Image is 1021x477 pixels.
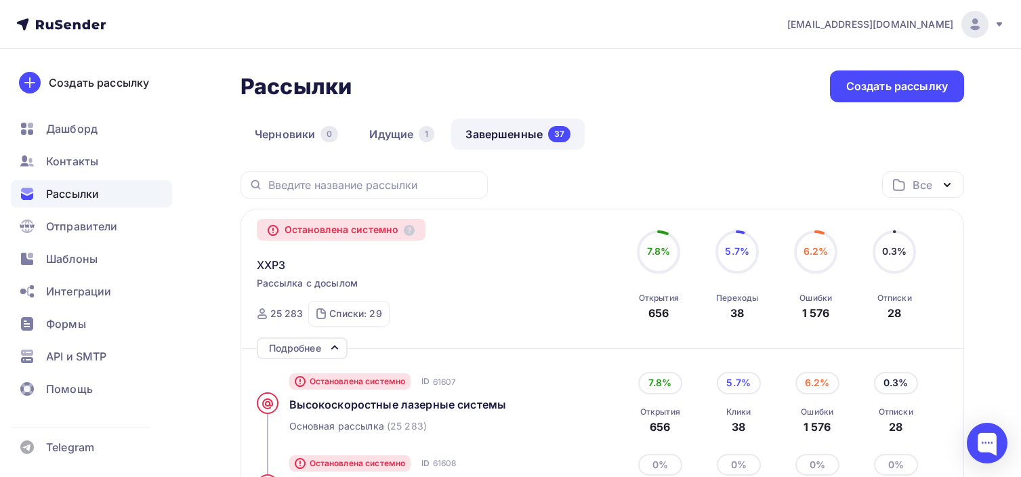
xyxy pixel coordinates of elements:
a: Формы [11,310,172,337]
div: 38 [726,419,751,435]
div: 25 283 [270,307,304,320]
span: API и SMTP [46,348,106,365]
div: Ошибки [801,407,833,417]
div: 37 [548,126,570,142]
div: 38 [730,305,744,321]
a: Отправители [11,213,172,240]
span: Контакты [46,153,98,169]
span: [EMAIL_ADDRESS][DOMAIN_NAME] [787,18,953,31]
div: Создать рассылку [846,79,948,94]
div: 1 [419,126,434,142]
div: 5.7% [717,372,761,394]
a: Высокоcкоростные лазерные системы [289,396,598,413]
span: 61608 [433,457,457,469]
span: Остановлена системно [310,458,406,469]
a: Идущие1 [355,119,449,150]
div: 656 [648,305,669,321]
span: Остановлена системно [310,376,406,387]
div: Открытия [640,407,680,417]
div: 0% [638,454,682,476]
div: Остановлена системно [257,219,426,241]
div: Ошибки [799,293,832,304]
div: Переходы [716,293,758,304]
div: 1 576 [802,305,830,321]
div: 28 [879,419,913,435]
button: Все [882,171,964,198]
div: Открытия [639,293,679,304]
div: Все [913,177,932,193]
div: 0% [717,454,761,476]
div: 0% [795,454,839,476]
a: Черновики0 [241,119,352,150]
span: XXP3 [257,257,286,273]
span: Рассылки [46,186,99,202]
span: Помощь [46,381,93,397]
span: (25 283) [387,419,427,433]
span: ID [421,375,430,388]
span: Отправители [46,218,118,234]
span: Шаблоны [46,251,98,267]
div: 0% [874,454,918,476]
a: Шаблоны [11,245,172,272]
a: Завершенные37 [451,119,585,150]
a: [EMAIL_ADDRESS][DOMAIN_NAME] [787,11,1005,38]
span: ID [421,457,430,470]
div: 1 576 [801,419,833,435]
a: Контакты [11,148,172,175]
div: Отписки [877,293,912,304]
div: Отписки [879,407,913,417]
a: Рассылки [11,180,172,207]
div: 0 [320,126,338,142]
span: 61607 [433,376,457,388]
a: Дашборд [11,115,172,142]
div: Клики [726,407,751,417]
span: Рассылка с досылом [257,276,358,290]
div: 28 [888,305,901,321]
span: 0.3% [882,245,907,257]
div: Списки: 29 [329,307,381,320]
span: Высокоcкоростные лазерные системы [289,398,507,411]
span: 6.2% [804,245,829,257]
span: Telegram [46,439,94,455]
span: 5.7% [725,245,749,257]
span: Формы [46,316,86,332]
span: Интеграции [46,283,111,299]
span: 7.8% [647,245,670,257]
span: Основная рассылка [289,419,384,433]
div: 6.2% [795,372,839,394]
h2: Рассылки [241,73,352,100]
input: Введите название рассылки [268,178,480,192]
div: 0.3% [874,372,918,394]
div: Подробнее [269,340,321,356]
span: Дашборд [46,121,98,137]
div: Создать рассылку [49,75,149,91]
div: 7.8% [638,372,682,394]
div: 656 [640,419,680,435]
